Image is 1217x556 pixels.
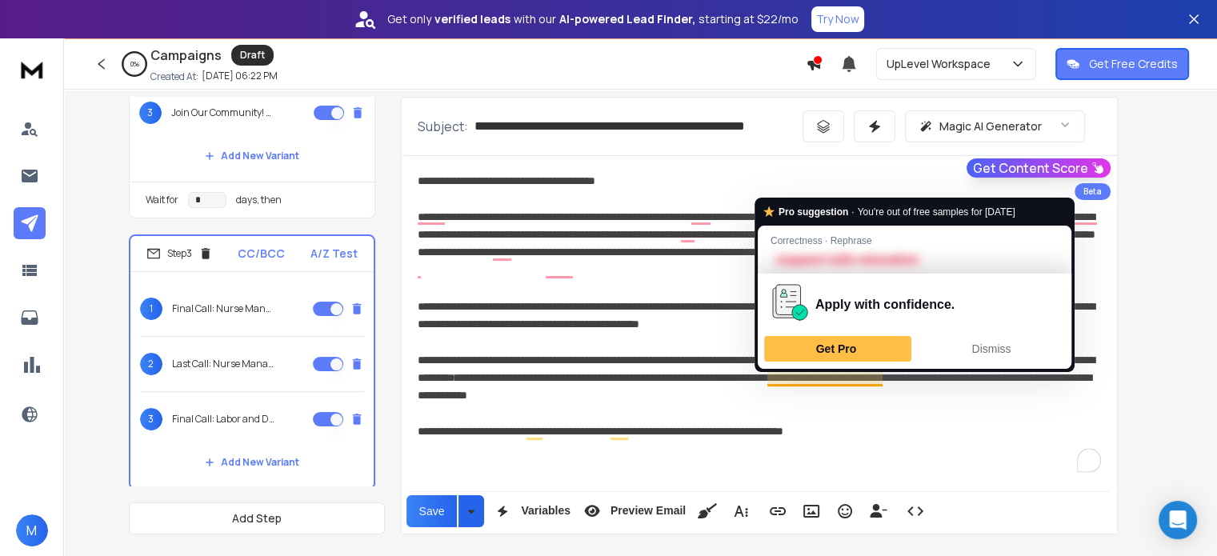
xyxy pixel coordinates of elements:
[434,11,510,27] strong: verified leads
[202,70,278,82] p: [DATE] 06:22 PM
[406,495,458,527] button: Save
[811,6,864,32] button: Try Now
[796,495,827,527] button: Insert Image (Ctrl+P)
[402,156,1117,488] div: To enrich screen reader interactions, please activate Accessibility in Grammarly extension settings
[192,446,312,478] button: Add New Variant
[129,502,385,534] button: Add Step
[1089,56,1178,72] p: Get Free Credits
[887,56,997,72] p: UpLevel Workspace
[1075,183,1111,200] div: Beta
[763,495,793,527] button: Insert Link (Ctrl+K)
[387,11,799,27] p: Get only with our starting at $22/mo
[726,495,756,527] button: More Text
[16,514,48,546] button: M
[130,59,139,69] p: 0 %
[967,158,1111,178] button: Get Content Score
[577,495,689,527] button: Preview Email
[1055,48,1189,80] button: Get Free Credits
[231,45,274,66] div: Draft
[150,46,222,65] h1: Campaigns
[518,504,574,518] span: Variables
[150,70,198,83] p: Created At:
[1159,501,1197,539] div: Open Intercom Messenger
[487,495,574,527] button: Variables
[607,504,689,518] span: Preview Email
[16,54,48,84] img: logo
[816,11,859,27] p: Try Now
[559,11,695,27] strong: AI-powered Lead Finder,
